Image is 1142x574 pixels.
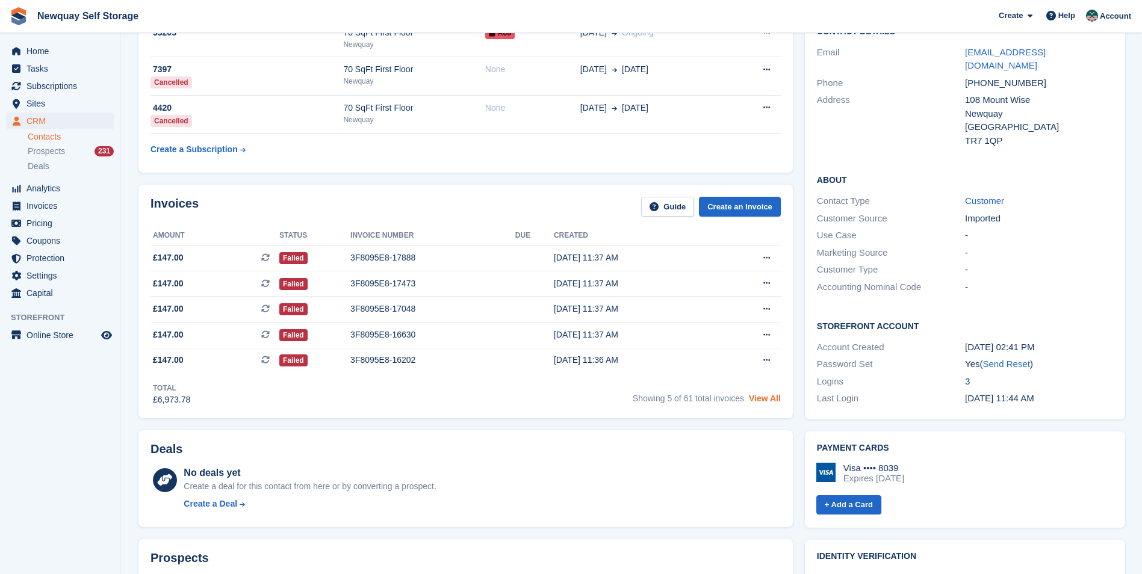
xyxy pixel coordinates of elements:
div: [GEOGRAPHIC_DATA] [965,120,1113,134]
a: menu [6,180,114,197]
div: Total [153,383,190,393]
span: [DATE] [580,26,607,39]
div: 3F8095E8-17888 [350,252,515,264]
span: A68 [485,27,515,39]
a: menu [6,78,114,94]
a: Create a Subscription [151,138,246,161]
div: 3F8095E8-16630 [350,329,515,341]
div: Newquay [343,76,485,87]
span: £147.00 [153,277,184,290]
span: Create [999,10,1023,22]
div: TR7 1QP [965,134,1113,148]
div: 3F8095E8-16202 [350,354,515,366]
h2: Storefront Account [817,319,1113,332]
span: Sites [26,95,99,112]
a: View All [749,393,781,403]
span: Protection [26,250,99,267]
div: Newquay [343,39,485,50]
th: Due [515,226,554,245]
div: - [965,246,1113,260]
a: menu [6,232,114,249]
div: 108 Mount Wise [965,93,1113,107]
div: Customer Type [817,263,965,277]
span: Failed [279,354,308,366]
a: Contacts [28,131,114,143]
a: menu [6,327,114,344]
div: [PHONE_NUMBER] [965,76,1113,90]
th: Amount [151,226,279,245]
span: Tasks [26,60,99,77]
a: menu [6,250,114,267]
div: 231 [95,146,114,156]
img: stora-icon-8386f47178a22dfd0bd8f6a31ec36ba5ce8667c1dd55bd0f319d3a0aa187defe.svg [10,7,28,25]
span: Analytics [26,180,99,197]
span: Failed [279,303,308,315]
span: £147.00 [153,354,184,366]
div: 3F8095E8-17473 [350,277,515,290]
h2: Identity verification [817,552,1113,561]
div: Create a Subscription [151,143,238,156]
span: Capital [26,285,99,301]
a: Preview store [99,328,114,342]
span: Prospects [28,146,65,157]
div: Newquay [965,107,1113,121]
div: 33205 [151,26,343,39]
a: Create a Deal [184,498,436,510]
span: Settings [26,267,99,284]
a: menu [6,197,114,214]
span: £147.00 [153,329,184,341]
div: Yes [965,357,1113,371]
div: 70 SqFt First Floor [343,102,485,114]
div: Logins [817,375,965,389]
a: [EMAIL_ADDRESS][DOMAIN_NAME] [965,47,1046,71]
div: Marketing Source [817,246,965,260]
div: £6,973.78 [153,393,190,406]
a: Guide [641,197,694,217]
span: Failed [279,252,308,264]
span: £147.00 [153,252,184,264]
div: Expires [DATE] [843,473,904,484]
div: [DATE] 11:37 AM [554,329,717,341]
img: Tina [1086,10,1098,22]
img: Visa Logo [816,463,836,482]
span: Showing 5 of 61 total invoices [633,393,744,403]
div: Last Login [817,392,965,406]
div: Create a Deal [184,498,237,510]
div: 3 [965,375,1113,389]
div: Accounting Nominal Code [817,280,965,294]
a: Newquay Self Storage [33,6,143,26]
div: 70 SqFt First Floor [343,63,485,76]
div: 70 SqFt First Floor [343,26,485,39]
div: Contact Type [817,194,965,208]
a: menu [6,285,114,301]
h2: About [817,173,1113,185]
div: Use Case [817,229,965,242]
div: Newquay [343,114,485,125]
div: [DATE] 11:37 AM [554,277,717,290]
span: Account [1100,10,1131,22]
span: Invoices [26,197,99,214]
span: [DATE] [580,102,607,114]
div: - [965,229,1113,242]
span: Coupons [26,232,99,249]
span: Failed [279,278,308,290]
div: Visa •••• 8039 [843,463,904,474]
a: Prospects 231 [28,145,114,158]
div: 3F8095E8-17048 [350,303,515,315]
span: Storefront [11,312,120,324]
div: None [485,102,580,114]
div: Address [817,93,965,147]
th: Created [554,226,717,245]
span: Help [1058,10,1075,22]
div: - [965,280,1113,294]
a: + Add a Card [816,495,881,515]
span: Online Store [26,327,99,344]
a: menu [6,215,114,232]
span: £147.00 [153,303,184,315]
a: menu [6,60,114,77]
h2: Deals [151,442,182,456]
div: [DATE] 11:37 AM [554,303,717,315]
a: menu [6,113,114,129]
div: 4420 [151,102,343,114]
span: Deals [28,161,49,172]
